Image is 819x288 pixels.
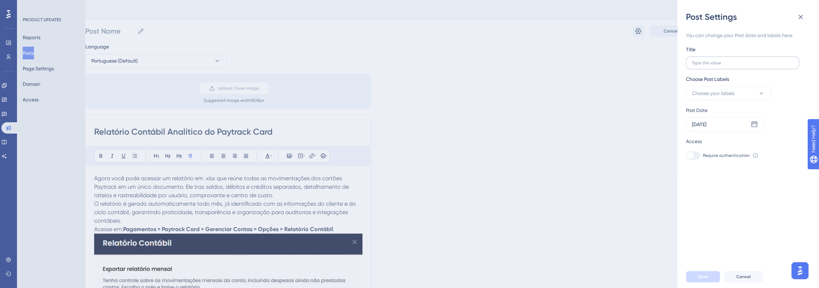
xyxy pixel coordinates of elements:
div: You can change your Post date and labels here. [686,31,805,40]
div: Post Date [686,106,801,114]
button: Cancel [724,271,763,282]
button: Choose your labels [686,86,771,100]
input: Type the value [692,60,793,65]
span: Cancel [736,274,751,280]
div: Access [686,137,702,146]
iframe: UserGuiding AI Assistant Launcher [789,260,811,281]
span: Save [698,274,708,280]
div: Title [686,45,695,54]
span: Choose your labels [692,89,734,98]
div: Post Settings [686,11,811,23]
span: Need Help? [17,2,44,10]
span: Require authentication [703,153,750,158]
span: Choose Post Labels [686,75,729,83]
div: [DATE] [692,120,706,129]
button: Save [686,271,720,282]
